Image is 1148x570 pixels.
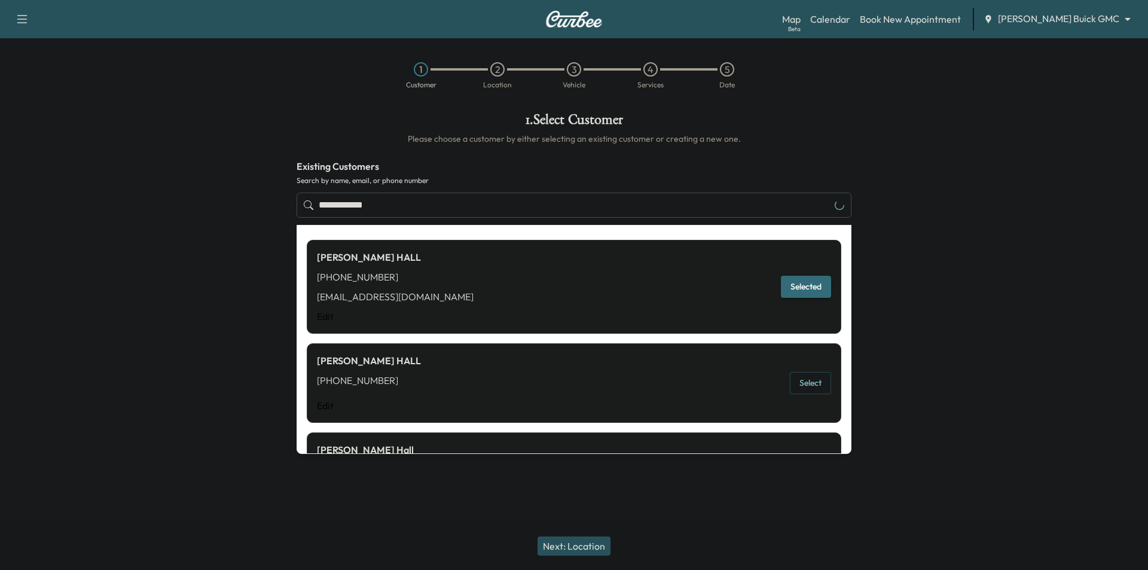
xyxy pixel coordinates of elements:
[414,62,428,77] div: 1
[788,25,801,33] div: Beta
[719,81,735,89] div: Date
[782,12,801,26] a: MapBeta
[643,62,658,77] div: 4
[317,398,421,413] a: Edit
[637,81,664,89] div: Services
[297,159,851,173] h4: Existing Customers
[490,62,505,77] div: 2
[317,353,421,368] div: [PERSON_NAME] HALL
[790,372,831,394] button: Select
[545,11,603,28] img: Curbee Logo
[297,176,851,185] label: Search by name, email, or phone number
[781,276,831,298] button: Selected
[406,81,436,89] div: Customer
[810,12,850,26] a: Calendar
[297,112,851,133] h1: 1 . Select Customer
[317,309,474,324] a: Edit
[317,289,474,304] div: [EMAIL_ADDRESS][DOMAIN_NAME]
[317,373,421,388] div: [PHONE_NUMBER]
[538,537,610,556] button: Next: Location
[297,133,851,145] h6: Please choose a customer by either selecting an existing customer or creating a new one.
[998,12,1119,26] span: [PERSON_NAME] Buick GMC
[567,62,581,77] div: 3
[720,62,734,77] div: 5
[317,250,474,264] div: [PERSON_NAME] HALL
[317,443,474,457] div: [PERSON_NAME] Hall
[483,81,512,89] div: Location
[563,81,585,89] div: Vehicle
[317,270,474,284] div: [PHONE_NUMBER]
[860,12,961,26] a: Book New Appointment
